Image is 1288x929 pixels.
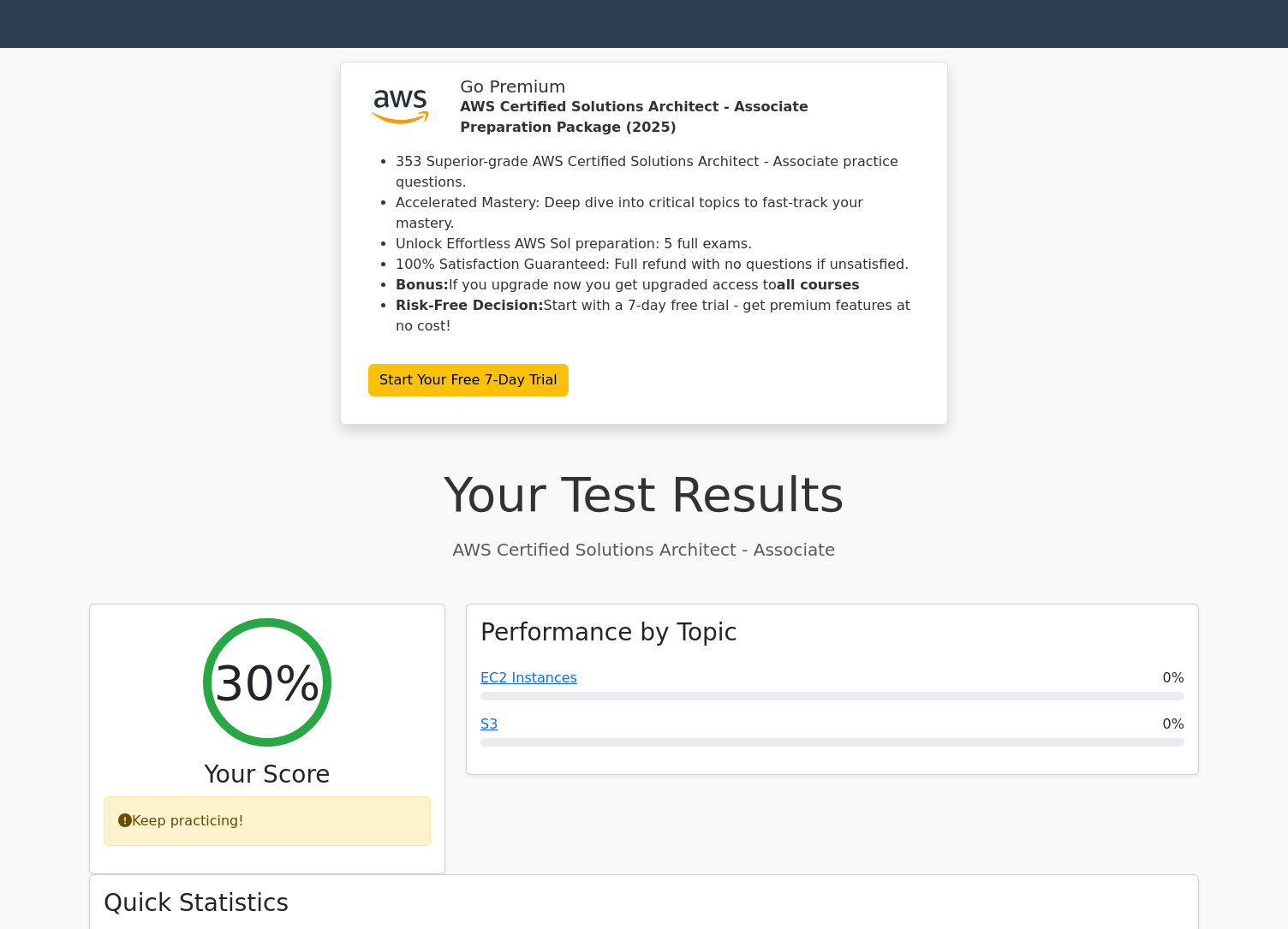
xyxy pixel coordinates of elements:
[480,670,577,686] a: EC2 Instances
[1163,714,1184,735] span: 0%
[480,716,498,732] a: S3
[104,796,431,846] div: Keep practicing!
[104,889,1184,918] h3: Quick Statistics
[89,537,1199,563] p: AWS Certified Solutions Architect - Associate
[1163,668,1184,688] span: 0%
[368,364,569,396] a: Start Your Free 7-Day Trial
[89,466,1199,523] h1: Your Test Results
[104,760,431,789] h3: Your Score
[480,618,1184,647] h3: Performance by Topic
[214,654,320,712] h2: 30%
